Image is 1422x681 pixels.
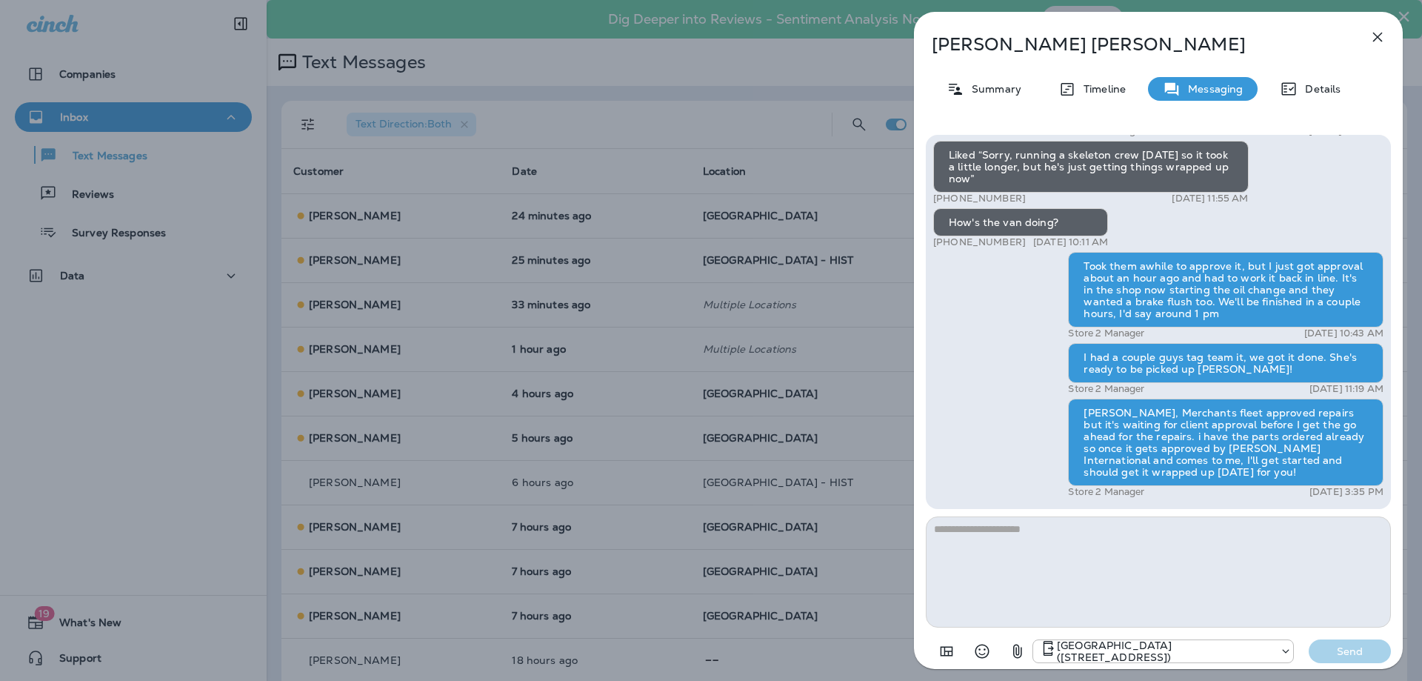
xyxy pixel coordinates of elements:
[933,208,1108,236] div: How's the van doing?
[1304,328,1383,339] p: [DATE] 10:43 AM
[1068,328,1144,339] p: Store 2 Manager
[1172,193,1248,205] p: [DATE] 11:55 AM
[1309,486,1383,498] p: [DATE] 3:35 PM
[1068,383,1144,395] p: Store 2 Manager
[1298,83,1341,95] p: Details
[1181,83,1243,95] p: Messaging
[1033,236,1108,248] p: [DATE] 10:11 AM
[933,236,1026,248] p: [PHONE_NUMBER]
[1068,343,1383,383] div: I had a couple guys tag team it, we got it done. She's ready to be picked up [PERSON_NAME]!
[1076,83,1126,95] p: Timeline
[1068,252,1383,328] div: Took them awhile to approve it, but I just got approval about an hour ago and had to work it back...
[933,193,1026,205] p: [PHONE_NUMBER]
[932,637,961,666] button: Add in a premade template
[933,141,1249,193] div: Liked “Sorry, running a skeleton crew [DATE] so it took a little longer, but he's just getting th...
[964,83,1021,95] p: Summary
[932,34,1336,55] p: [PERSON_NAME] [PERSON_NAME]
[967,637,997,666] button: Select an emoji
[1057,640,1272,663] p: [GEOGRAPHIC_DATA] ([STREET_ADDRESS])
[1033,640,1293,663] div: +1 (402) 571-1201
[1309,383,1383,395] p: [DATE] 11:19 AM
[1068,399,1383,486] div: [PERSON_NAME], Merchants fleet approved repairs but it's waiting for client approval before I get...
[1068,486,1144,498] p: Store 2 Manager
